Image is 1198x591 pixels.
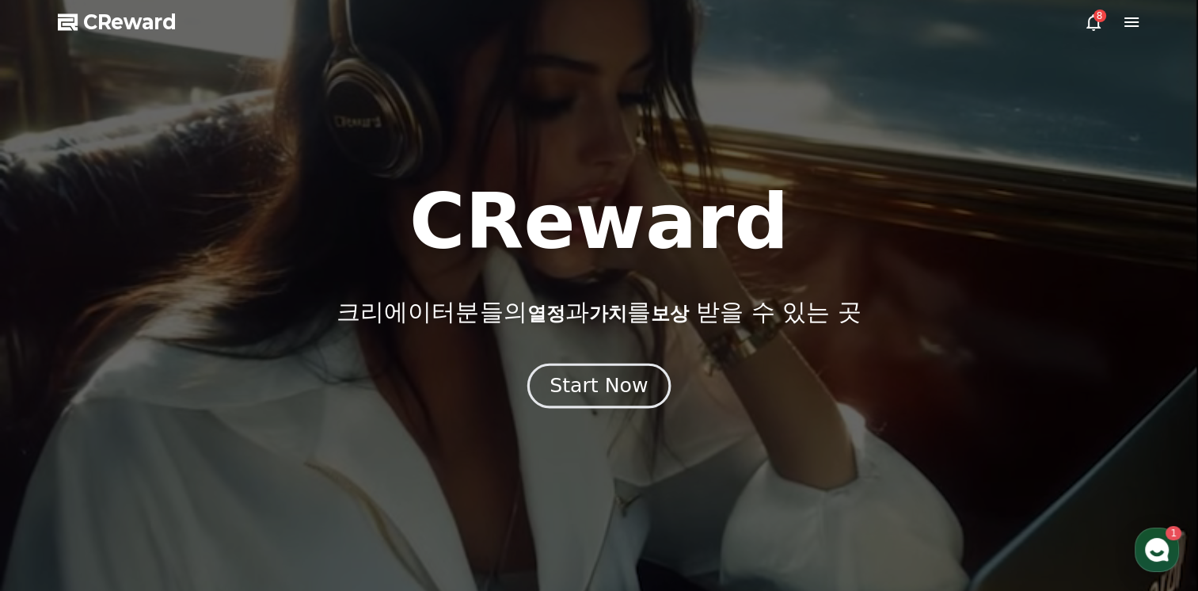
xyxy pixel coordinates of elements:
[145,484,164,497] span: 대화
[650,303,688,325] span: 보상
[161,459,166,471] span: 1
[1084,13,1103,32] a: 8
[105,459,204,499] a: 1대화
[83,10,177,35] span: CReward
[409,184,789,260] h1: CReward
[527,303,565,325] span: 열정
[1093,10,1106,22] div: 8
[588,303,626,325] span: 가치
[5,459,105,499] a: 홈
[527,364,671,409] button: Start Now
[550,372,648,399] div: Start Now
[531,380,667,395] a: Start Now
[337,298,861,326] p: 크리에이터분들의 과 를 받을 수 있는 곳
[58,10,177,35] a: CReward
[245,483,264,496] span: 설정
[204,459,304,499] a: 설정
[50,483,59,496] span: 홈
